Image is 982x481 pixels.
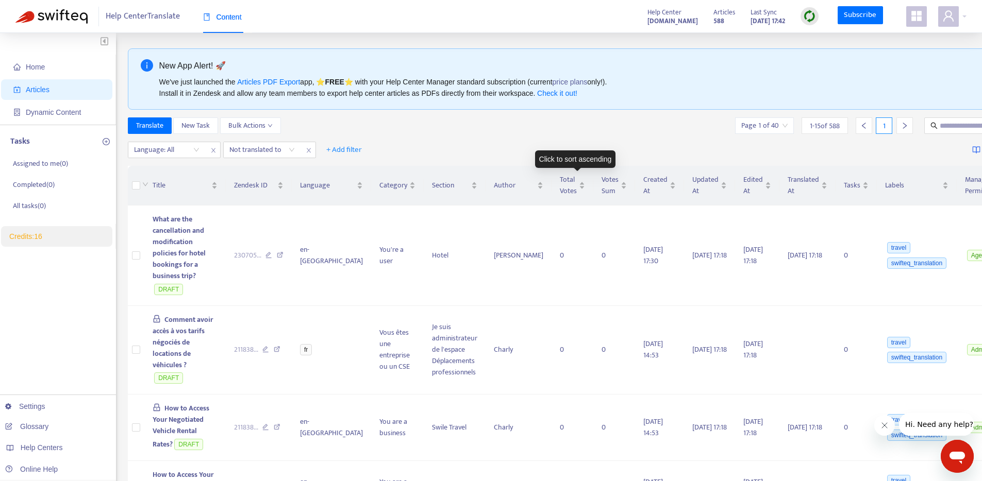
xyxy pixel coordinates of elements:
span: Author [494,180,535,191]
span: 211838 ... [234,422,258,433]
span: info-circle [141,59,153,72]
span: Total Votes [560,174,577,197]
td: Swile Travel [424,394,486,461]
span: Labels [885,180,940,191]
span: Dynamic Content [26,108,81,116]
th: Zendesk ID [226,166,292,205]
span: Edited At [743,174,763,197]
span: [DATE] 17:18 [692,343,727,355]
span: 230705 ... [234,250,261,261]
span: Last Sync [751,7,777,18]
span: DRAFT [154,372,183,384]
p: Assigned to me ( 0 ) [13,158,68,169]
span: travel [887,242,910,253]
span: Help Centers [21,443,63,452]
span: Translate [136,120,163,131]
td: Charly [486,306,552,395]
a: Credits:16 [9,232,42,240]
span: container [13,109,21,116]
span: How to Access Your Negotiated Vehicle Rental Rates? [153,402,210,450]
span: [DATE] 17:18 [743,416,763,439]
span: [DATE] 17:18 [743,244,763,267]
span: Created At [643,174,668,197]
a: Settings [5,402,45,410]
span: Help Center Translate [106,7,180,26]
div: Click to sort ascending [535,150,616,168]
span: Votes Sum [602,174,619,197]
td: 0 [593,306,635,395]
td: 0 [836,205,877,306]
td: Vous êtes une entreprise ou un CSE [371,306,424,395]
span: user [942,10,955,22]
button: Bulk Actionsdown [220,117,281,134]
span: Comment avoir accès à vos tarifs négociés de locations de véhicules ? [153,314,213,371]
span: swifteq_translation [887,257,946,269]
span: account-book [13,86,21,93]
th: Total Votes [552,166,593,205]
span: right [901,122,908,129]
th: Author [486,166,552,205]
span: travel [887,337,910,348]
button: New Task [173,117,218,134]
span: left [860,122,868,129]
td: 0 [836,306,877,395]
span: [DATE] 17:18 [692,249,727,261]
span: plus-circle [103,138,110,145]
a: Check it out! [537,89,577,97]
span: Category [379,180,407,191]
p: Tasks [10,135,30,148]
th: Updated At [684,166,735,205]
span: Section [432,180,469,191]
span: 211838 ... [234,344,258,355]
th: Votes Sum [593,166,635,205]
td: en-[GEOGRAPHIC_DATA] [292,394,371,461]
span: [DATE] 17:18 [788,249,822,261]
div: 1 [876,117,892,134]
span: [DATE] 17:18 [788,421,822,433]
span: New Task [181,120,210,131]
th: Edited At [735,166,779,205]
td: 0 [552,394,593,461]
span: Articles [713,7,735,18]
strong: [DATE] 17:42 [751,15,785,27]
span: DRAFT [174,439,203,450]
th: Section [424,166,486,205]
span: Translated At [788,174,819,197]
span: fr [300,344,312,355]
span: [DATE] 17:18 [692,421,727,433]
span: lock [153,403,161,411]
a: price plans [553,78,588,86]
a: [DOMAIN_NAME] [647,15,698,27]
td: 0 [593,394,635,461]
span: close [207,144,220,157]
span: What are the cancellation and modification policies for hotel bookings for a business trip? [153,213,206,282]
button: Translate [128,117,172,134]
span: close [302,144,315,157]
button: + Add filter [319,142,370,158]
span: Language [300,180,355,191]
span: [DATE] 17:18 [743,338,763,361]
strong: 588 [713,15,724,27]
a: Online Help [5,465,58,473]
span: appstore [910,10,923,22]
span: Help Center [647,7,681,18]
p: Completed ( 0 ) [13,179,55,190]
a: Subscribe [838,6,883,25]
span: Tasks [844,180,860,191]
td: Charly [486,394,552,461]
span: DRAFT [154,284,183,295]
iframe: Fermer le message [874,415,895,436]
span: [DATE] 14:53 [643,338,663,361]
span: home [13,63,21,71]
td: You're a user [371,205,424,306]
span: Articles [26,85,49,94]
span: lock [153,315,161,323]
span: Bulk Actions [228,120,273,131]
td: 0 [593,205,635,306]
span: swifteq_translation [887,352,946,363]
b: FREE [325,78,344,86]
td: 0 [836,394,877,461]
td: en-[GEOGRAPHIC_DATA] [292,205,371,306]
span: Content [203,13,242,21]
